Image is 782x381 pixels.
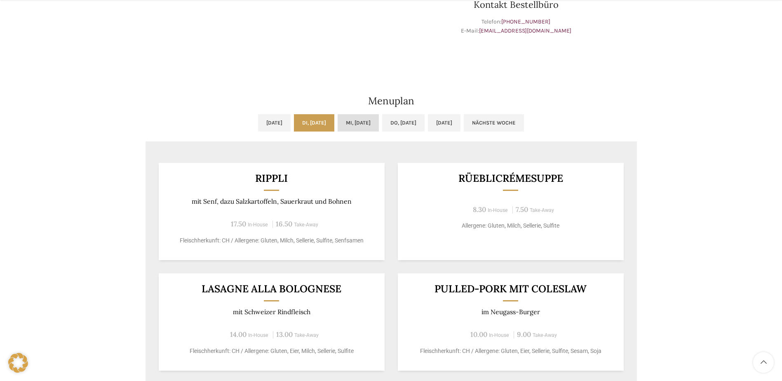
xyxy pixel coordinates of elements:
p: mit Senf, dazu Salzkartoffeln, Sauerkraut und Bohnen [169,198,374,205]
span: Take-Away [530,207,554,213]
p: Fleischherkunft: CH / Allergene: Gluten, Eier, Milch, Sellerie, Sulfite [169,347,374,355]
a: Mi, [DATE] [338,114,379,132]
a: Scroll to top button [753,352,774,373]
span: Take-Away [533,332,557,338]
p: Allergene: Gluten, Milch, Sellerie, Sulfite [408,221,613,230]
span: 10.00 [470,330,487,339]
span: 13.00 [276,330,293,339]
a: Nächste Woche [464,114,524,132]
h3: Rippli [169,173,374,183]
a: Di, [DATE] [294,114,334,132]
p: Fleischherkunft: CH / Allergene: Gluten, Milch, Sellerie, Sulfite, Senfsamen [169,236,374,245]
h2: Menuplan [146,96,637,106]
h3: LASAGNE ALLA BOLOGNESE [169,284,374,294]
span: 16.50 [276,219,292,228]
span: 9.00 [517,330,531,339]
span: 14.00 [230,330,247,339]
span: In-House [248,332,268,338]
span: 17.50 [231,219,246,228]
a: [EMAIL_ADDRESS][DOMAIN_NAME] [479,27,571,34]
span: Take-Away [294,332,319,338]
a: [DATE] [428,114,460,132]
p: Telefon: E-Mail: [395,17,637,36]
p: im Neugass-Burger [408,308,613,316]
p: mit Schweizer Rindfleisch [169,308,374,316]
a: Do, [DATE] [382,114,425,132]
span: In-House [489,332,509,338]
h3: Rüeblicrémesuppe [408,173,613,183]
span: In-House [488,207,508,213]
a: [PHONE_NUMBER] [501,18,550,25]
span: 8.30 [473,205,486,214]
span: 7.50 [516,205,528,214]
span: In-House [248,222,268,228]
p: Fleischherkunft: CH / Allergene: Gluten, Eier, Sellerie, Sulfite, Sesam, Soja [408,347,613,355]
span: Take-Away [294,222,318,228]
h3: Pulled-Pork mit Coleslaw [408,284,613,294]
a: [DATE] [258,114,291,132]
